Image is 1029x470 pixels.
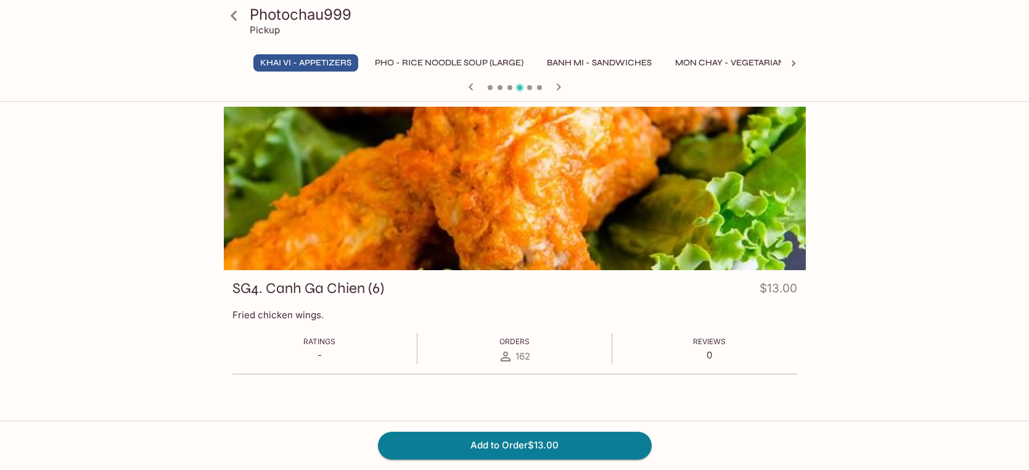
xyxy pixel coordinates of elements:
p: - [303,349,335,361]
div: SG4. Canh Ga Chien (6) [224,107,806,270]
h4: $13.00 [760,279,797,303]
h3: SG4. Canh Ga Chien (6) [232,279,384,298]
span: Orders [499,337,530,346]
p: Pickup [250,24,280,36]
button: Mon Chay - Vegetarian Entrees [668,54,833,72]
span: Reviews [693,337,726,346]
button: Khai Vi - Appetizers [253,54,358,72]
h3: Photochau999 [250,5,801,24]
span: 162 [515,350,530,362]
p: Fried chicken wings. [232,309,797,321]
button: Pho - Rice Noodle Soup (Large) [368,54,530,72]
button: Add to Order$13.00 [378,432,652,459]
p: 0 [693,349,726,361]
span: Ratings [303,337,335,346]
button: Banh Mi - Sandwiches [540,54,658,72]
